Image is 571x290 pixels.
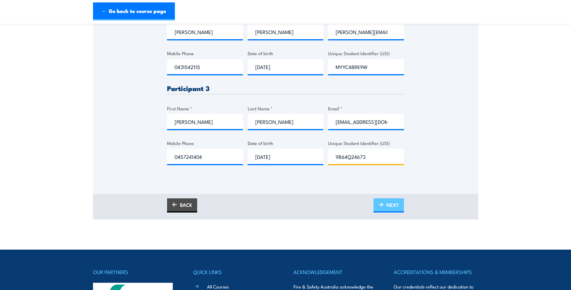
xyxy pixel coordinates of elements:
[293,268,378,276] h4: ACKNOWLEDGEMENT
[248,105,324,112] label: Last Name
[328,140,404,147] label: Unique Student Identifier (USI)
[328,50,404,57] label: Unique Student Identifier (USI)
[167,105,243,112] label: First Name
[167,198,197,213] a: BACK
[193,268,278,276] h4: QUICK LINKS
[394,268,478,276] h4: ACCREDITATIONS & MEMBERSHIPS
[93,2,175,20] a: ← Go back to course page
[167,50,243,57] label: Mobile Phone
[207,283,229,290] a: All Courses
[167,140,243,147] label: Mobile Phone
[374,198,404,213] a: NEXT
[167,85,404,92] h3: Participant 3
[328,105,404,112] label: Email
[93,268,177,276] h4: OUR PARTNERS
[248,140,324,147] label: Date of birth
[386,197,399,213] span: NEXT
[248,50,324,57] label: Date of birth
